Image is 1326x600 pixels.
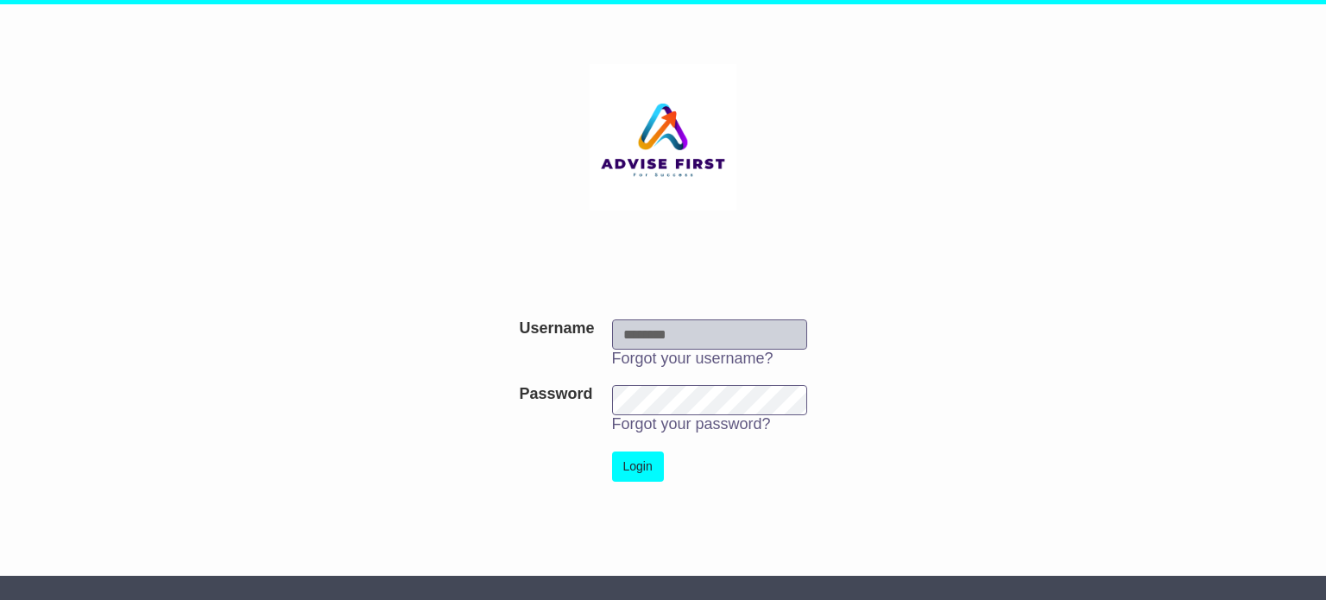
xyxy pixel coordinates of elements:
[519,319,594,338] label: Username
[612,415,771,433] a: Forgot your password?
[612,452,664,482] button: Login
[612,350,773,367] a: Forgot your username?
[590,64,736,211] img: Aspera Group Pty Ltd
[519,385,592,404] label: Password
